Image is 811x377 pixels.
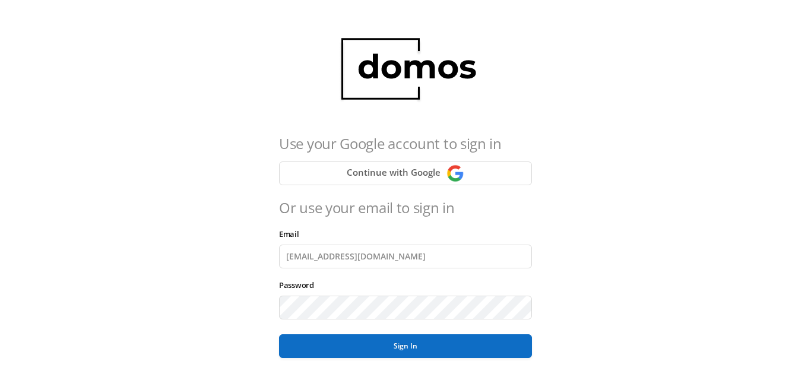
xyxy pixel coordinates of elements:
[279,229,305,239] label: Email
[279,245,532,268] input: Email
[279,296,532,319] input: Password
[329,24,483,115] img: domos
[279,197,532,218] h4: Or use your email to sign in
[279,161,532,185] button: Continue with Google
[279,280,320,290] label: Password
[446,164,464,182] img: Continue with Google
[279,334,532,358] button: Sign In
[279,133,532,154] h4: Use your Google account to sign in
